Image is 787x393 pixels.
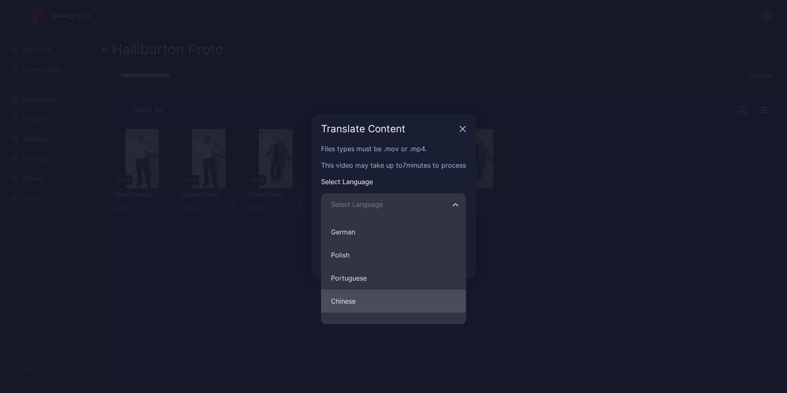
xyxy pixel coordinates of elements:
[321,220,466,243] button: Select LanguageItalianPolishPortugueseChineseJapanese
[331,199,383,209] span: Select Language
[321,267,466,290] button: Select LanguageItalianGermanPolishChineseJapanese
[321,144,466,154] p: Files types must be .mov or .mp4.
[321,193,466,216] input: Select LanguageItalianGermanPolishPortugueseChineseJapanese
[321,124,456,134] div: Translate Content
[321,243,466,267] button: Select LanguageItalianGermanPortugueseChineseJapanese
[452,193,459,216] button: Select LanguageItalianGermanPolishPortugueseChineseJapanese
[321,160,466,170] p: This video may take up to 7 minutes to process
[321,177,466,187] p: Select Language
[321,313,466,336] button: Select LanguageItalianGermanPolishPortugueseChinese
[321,290,466,313] button: Select LanguageItalianGermanPolishPortugueseJapanese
